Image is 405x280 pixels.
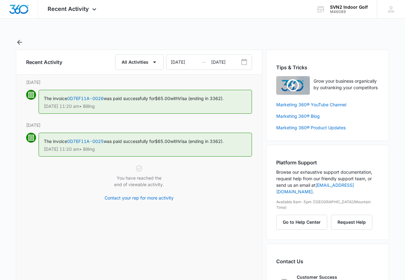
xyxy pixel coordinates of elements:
span: Visa (ending in 3362). [178,139,224,144]
p: You have reached the end of viewable activity. [114,175,164,188]
div: Date Range Input Group [166,54,252,70]
span: The invoice [44,139,67,144]
input: Date Range To [211,55,252,70]
span: Recent Activity [48,6,89,12]
h6: Recent Activity [26,58,62,66]
h2: Contact Us [276,258,379,265]
span: was paid successfully for [104,96,155,101]
span: The invoice [44,96,67,101]
h2: Platform Support [276,159,379,166]
a: Marketing 360® YouTube Channel [276,101,379,108]
button: Go to Help Center [276,215,327,230]
a: Marketing 360® Product Updates [276,124,379,131]
span: — [202,55,206,70]
button: All Activities [115,54,164,70]
a: Request Help [331,219,372,225]
input: Date Range From [166,55,211,70]
div: account name [330,5,368,10]
a: 0D7EF11A-0025 [67,139,104,144]
span: was paid successfully for [104,139,155,144]
span: with [170,139,178,144]
a: Contact your rep for more activity [105,195,174,201]
p: [DATE] 11:20 am • Billing [44,147,247,151]
p: [DATE] 11:20 am • Billing [44,104,247,108]
h2: Tips & Tricks [276,64,379,71]
span: $65.00 [155,96,170,101]
button: Request Help [331,215,372,230]
div: account id [330,10,368,14]
span: with [170,96,178,101]
a: 0D7EF11A-0026 [67,96,104,101]
p: Grow your business organically by outranking your competitors [314,78,379,91]
img: Quick Overview Video [276,76,310,95]
p: Available 8am-5pm ([GEOGRAPHIC_DATA]/Mountain Time) [276,199,379,210]
p: Browse our exhaustive support documentation, request help from our friendly support team, or send... [276,169,379,195]
p: [DATE] [26,79,252,85]
p: [DATE] [26,122,252,128]
span: Visa (ending in 3362). [178,96,224,101]
a: Marketing 360® Blog [276,113,379,119]
span: $65.00 [155,139,170,144]
a: Go to Help Center [276,219,331,225]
